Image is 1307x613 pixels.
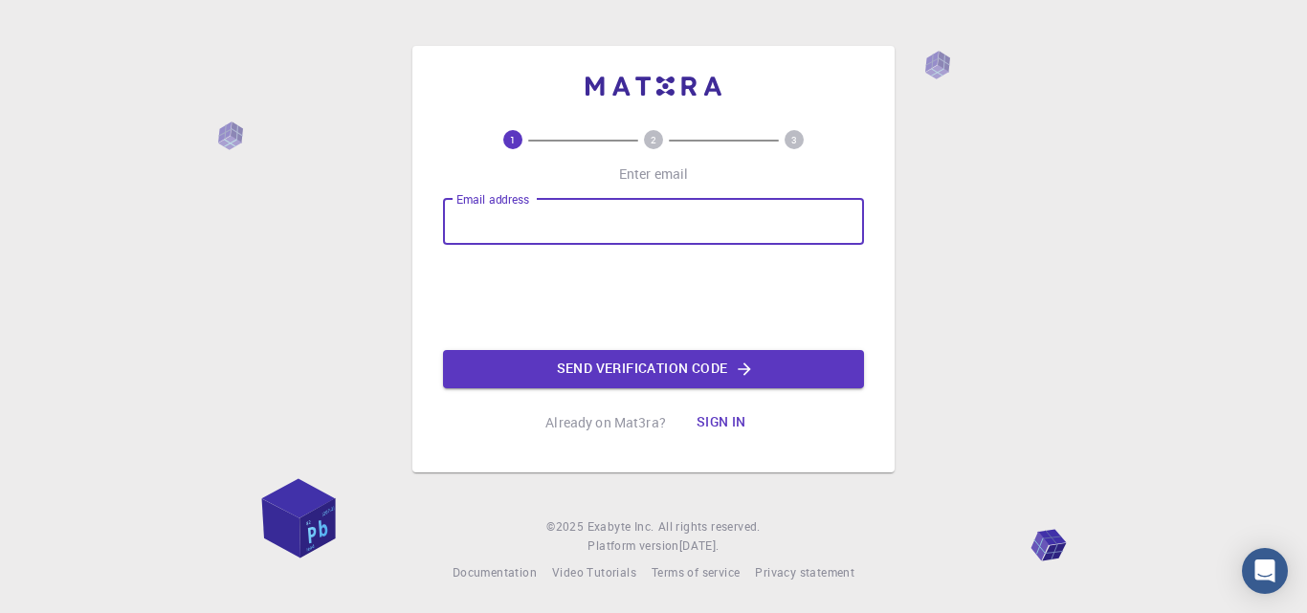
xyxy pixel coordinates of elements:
[681,404,762,442] button: Sign in
[791,133,797,146] text: 3
[619,164,689,184] p: Enter email
[652,563,740,582] a: Terms of service
[443,350,864,388] button: Send verification code
[652,564,740,580] span: Terms of service
[679,536,720,556] a: [DATE].
[1242,548,1288,594] div: Open Intercom Messenger
[453,564,537,580] span: Documentation
[552,564,636,580] span: Video Tutorials
[587,536,678,556] span: Platform version
[587,517,654,536] a: Exabyte Inc.
[510,133,516,146] text: 1
[453,563,537,582] a: Documentation
[755,563,854,582] a: Privacy statement
[456,191,529,208] label: Email address
[651,133,656,146] text: 2
[508,260,799,335] iframe: reCAPTCHA
[552,563,636,582] a: Video Tutorials
[546,517,587,536] span: © 2025
[755,564,854,580] span: Privacy statement
[545,413,666,432] p: Already on Mat3ra?
[679,537,720,553] span: [DATE] .
[658,517,761,536] span: All rights reserved.
[587,518,654,534] span: Exabyte Inc.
